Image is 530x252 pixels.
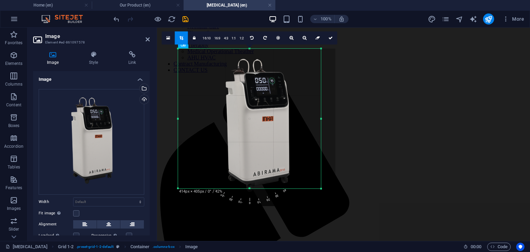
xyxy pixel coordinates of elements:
a: Zoom out [298,31,311,45]
a: Rotate right 90° [258,31,272,45]
i: Save (Ctrl+S) [181,15,189,23]
h4: Image [33,51,75,66]
button: 100% [310,15,335,23]
span: Click to select. Double-click to edit [185,243,198,251]
a: Rotate left 90° [245,31,258,45]
button: pages [442,15,450,23]
button: reload [167,15,176,23]
p: Tables [8,164,20,170]
p: Columns [5,81,22,87]
h4: Our Product (en) [92,1,184,9]
button: Code [487,243,511,251]
a: 16:10 [201,32,213,45]
span: Click to select. Double-click to edit [130,243,150,251]
label: Fit image [39,209,73,217]
button: Click here to leave preview mode and continue editing [154,15,162,23]
h4: Image [33,71,150,84]
a: 16:9 [213,32,222,45]
span: . columns-box [153,243,175,251]
p: Favorites [5,40,22,46]
a: Select files from the file manager, stock photos, or upload file(s) [161,31,175,45]
p: Elements [5,61,23,66]
p: Slider [9,226,19,232]
button: text_generator [469,15,478,23]
button: save [181,15,189,23]
button: undo [112,15,120,23]
a: Crop mode [175,31,188,45]
h6: Session time [463,243,482,251]
a: Center [272,31,285,45]
a: 1:1 [230,32,238,45]
label: Alignment [39,220,73,229]
h4: Link [115,51,150,66]
i: Undo: Change image (Ctrl+Z) [112,15,120,23]
label: Responsive [91,232,126,240]
span: More [502,16,524,22]
button: More [500,13,527,25]
button: Usercentrics [516,243,524,251]
a: 1:2 [238,32,246,45]
h6: 100% [321,15,332,23]
h4: [MEDICAL_DATA] (en) [184,1,275,9]
p: Content [6,102,21,108]
div: 414px × 405px / 0° / 42% [178,189,224,194]
span: Code [490,243,508,251]
p: Accordion [4,144,23,149]
label: Lazyload [39,232,73,240]
i: AI Writer [469,15,477,23]
h4: Style [75,51,115,66]
span: : [475,244,477,249]
a: Zoom in [285,31,298,45]
span: 00 00 [471,243,481,251]
a: Confirm [324,31,337,45]
i: Publish [484,15,492,23]
div: DSC00122-HjIRYlBSSByPTh2I5hwzgw.png [39,89,144,195]
a: Reset [311,31,324,45]
button: design [428,15,436,23]
i: On resize automatically adjust zoom level to fit chosen device. [338,16,345,22]
img: Editor Logo [40,15,91,23]
i: This element is a customizable preset [116,245,119,249]
i: Navigator [455,15,463,23]
a: 4:3 [222,32,230,45]
span: Click to select. Double-click to edit [58,243,74,251]
button: navigator [455,15,464,23]
a: Click to cancel selection. Double-click to open Pages [6,243,48,251]
i: Reload page [168,15,176,23]
p: Boxes [8,123,20,128]
p: Images [7,206,21,211]
label: Width [39,200,73,204]
h3: Element #ed-861097578 [45,39,136,46]
span: . preset-grid-1-2-default [76,243,114,251]
p: Features [6,185,22,191]
button: publish [483,13,494,25]
h2: Image [45,33,150,39]
nav: breadcrumb [58,243,198,251]
a: Keep aspect ratio [188,31,201,45]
